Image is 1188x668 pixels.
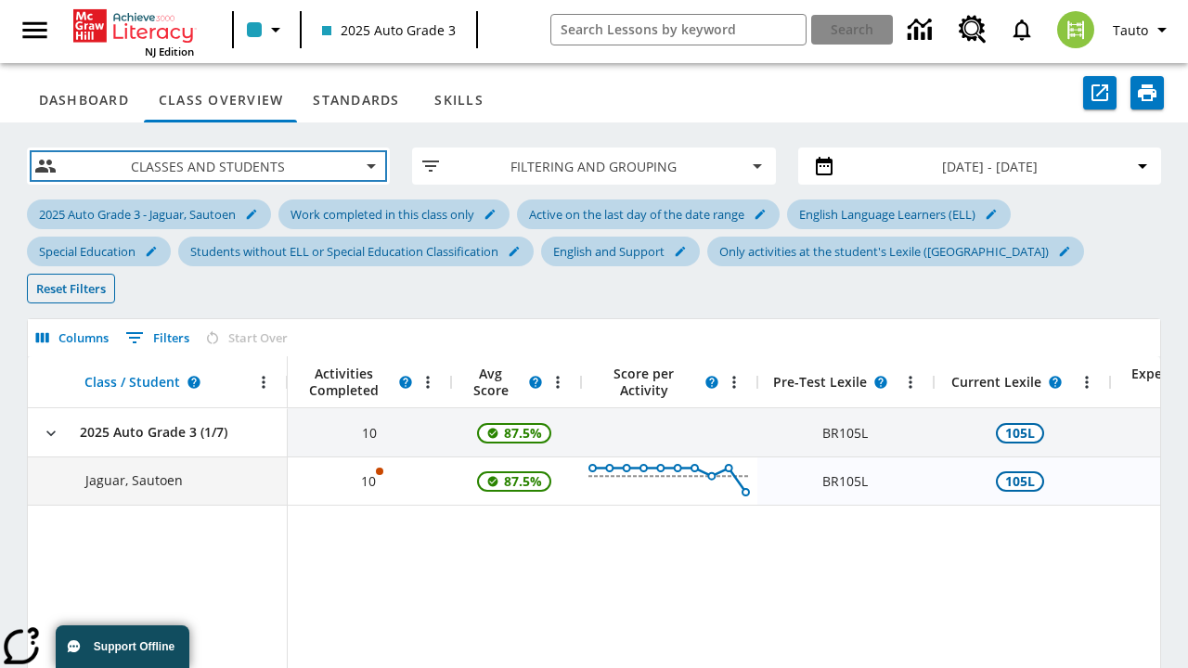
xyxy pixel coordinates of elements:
[867,368,895,396] button: Read more about Pre-Test Lexile
[588,464,750,499] button: Open Activity Tracker, Jaguar, Sautoen
[948,5,998,55] a: Resource Center, Will open in new tab
[279,206,485,223] span: Work completed in this class only
[934,456,1110,505] div: 105 Lexile, At or above expected, Jaguar, Sautoen
[56,625,189,668] button: Support Offline
[544,368,572,396] button: Open Menu
[1113,20,1148,40] span: Tauto
[27,237,171,266] div: Edit Special Education filter selected submenu item
[80,423,227,442] span: 2025 Auto Grade 3 (1/7)
[34,155,383,177] button: Select classes and students menu item
[897,368,924,396] button: Open Menu
[322,20,456,40] span: 2025 Auto Grade 3
[551,15,807,45] input: search field
[822,471,868,491] span: Beginning reader 105 Lexile, Jaguar, Sautoen
[708,243,1060,260] span: Only activities at the student's Lexile ([GEOGRAPHIC_DATA])
[178,237,534,266] div: Edit Students without ELL or Special Education Classification filter selected submenu item
[250,368,278,396] button: Open Menu
[180,368,208,396] button: Read more about Class / Student
[288,408,451,456] div: 10, 2025 Auto Grade 3 (1/7)
[27,199,271,229] div: Edit 2025 Auto Grade 3 - Jaguar, Sautoen filter selected submenu item
[998,6,1046,54] a: Notifications
[1130,76,1164,109] button: Print
[1057,11,1094,48] img: avatar image
[518,206,755,223] span: Active on the last day of the date range
[951,374,1041,391] span: Current Lexile
[278,199,510,229] div: Edit Work completed in this class only filter selected submenu item
[522,368,549,396] button: Read more about the Average score
[24,78,144,122] button: Dashboard
[542,243,676,260] span: English and Support
[239,13,294,46] button: Class color is light blue. Change class color
[28,206,247,223] span: 2025 Auto Grade 3 - Jaguar, Sautoen
[420,155,768,177] button: Apply filters menu item
[822,423,868,443] span: Beginning reader 105 Lexile, 2025 Auto Grade 3 (1/7)
[1073,368,1101,396] button: Open Menu
[497,417,549,450] span: 87.5%
[457,157,731,176] span: Filtering and Grouping
[934,408,1110,456] div: 105 Lexile, At or above expected, 2025 Auto Grade 3 (1/7)
[73,6,194,58] div: Home
[788,206,987,223] span: English Language Learners (ELL)
[897,5,948,56] a: Data Center
[517,199,780,229] div: Edit Active on the last day of the date range filter selected submenu item
[1131,155,1154,177] svg: Collapse Date Range Filter
[179,243,510,260] span: Students without ELL or Special Education Classification
[28,243,147,260] span: Special Education
[392,368,420,396] button: Read more about Activities Completed
[998,465,1042,498] span: 105L
[720,368,748,396] button: Open Menu
[288,456,451,505] div: 10, One or more Activity scores may be invalid. Click the Score per Activity line for more inform...
[1083,76,1117,109] button: Export to CSV
[121,323,194,353] button: Show filters
[42,424,60,443] svg: Click here to collapse the class row
[414,368,442,396] button: Open Menu
[806,155,1155,177] button: Select the date range menu item
[32,324,113,353] button: Select columns
[297,366,392,399] span: Activities Completed
[773,374,867,391] span: Pre-Test Lexile
[460,366,522,399] span: Avg Score
[94,640,174,653] span: Support Offline
[144,78,299,122] button: Class Overview
[362,423,377,443] span: 10
[37,419,65,447] button: Click here to collapse the class row
[451,456,581,505] div: , 87.5%, This student's Average First Try Score 87.5% is above 75%, Jaguar, Sautoen
[298,78,414,122] button: Standards
[1041,368,1069,396] button: Read more about Current Lexile
[71,157,346,176] span: Classes and Students
[1105,13,1181,46] button: Profile/Settings
[698,368,726,396] button: Read more about Score per Activity
[497,465,549,498] span: 87.5%
[84,374,180,391] span: Class / Student
[787,199,1011,229] div: Edit English Language Learners (ELL) filter selected submenu item
[590,366,698,399] span: Score per Activity
[27,274,115,303] button: Reset Filters
[145,45,194,58] span: NJ Edition
[359,471,380,491] p: 10
[541,237,700,266] div: Edit English and Support filter selected submenu item
[451,408,581,456] div: , 87.5%, This student's Average First Try Score 87.5% is above 75%, 2025 Auto Grade 3 (1/7)
[1046,6,1105,54] button: Select a new avatar
[998,417,1042,450] span: 105L
[707,237,1084,266] div: Edit Only activities at the student's Lexile (Reading) filter selected submenu item
[942,157,1038,176] span: [DATE] - [DATE]
[415,78,504,122] button: Skills
[85,471,183,490] span: Jaguar, Sautoen
[7,3,62,58] button: Open side menu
